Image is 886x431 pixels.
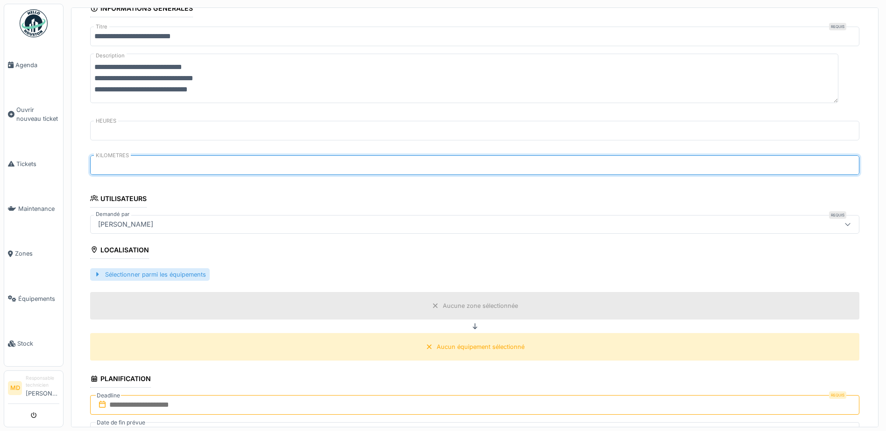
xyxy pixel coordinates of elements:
[90,268,210,281] div: Sélectionner parmi les équipements
[8,375,59,404] a: MD Responsable technicien[PERSON_NAME]
[8,381,22,395] li: MD
[16,105,59,123] span: Ouvrir nouveau ticket
[96,390,121,401] label: Deadline
[90,372,151,388] div: Planification
[4,276,63,321] a: Équipements
[20,9,48,37] img: Badge_color-CXgf-gQk.svg
[94,117,118,125] label: HEURES
[26,375,59,389] div: Responsable technicien
[4,87,63,141] a: Ouvrir nouveau ticket
[94,23,109,31] label: Titre
[18,294,59,303] span: Équipements
[16,160,59,168] span: Tickets
[443,301,518,310] div: Aucune zone sélectionnée
[4,321,63,366] a: Stock
[94,50,127,62] label: Description
[90,192,147,208] div: Utilisateurs
[94,219,157,229] div: [PERSON_NAME]
[15,249,59,258] span: Zones
[4,231,63,276] a: Zones
[829,211,846,219] div: Requis
[15,61,59,70] span: Agenda
[90,1,193,17] div: Informations générales
[94,152,131,160] label: KILOMETRES
[829,391,846,399] div: Requis
[4,186,63,231] a: Maintenance
[90,243,149,259] div: Localisation
[26,375,59,402] li: [PERSON_NAME]
[96,417,146,428] label: Date de fin prévue
[437,342,525,351] div: Aucun équipement sélectionné
[4,42,63,87] a: Agenda
[4,141,63,186] a: Tickets
[94,210,131,218] label: Demandé par
[17,339,59,348] span: Stock
[18,204,59,213] span: Maintenance
[829,23,846,30] div: Requis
